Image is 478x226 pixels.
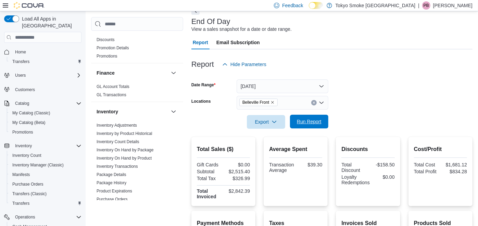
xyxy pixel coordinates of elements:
[97,172,126,177] span: Package Details
[7,179,84,189] button: Purchase Orders
[271,100,275,104] button: Remove Belleville Front from selection in this group
[12,172,30,177] span: Manifests
[10,118,81,127] span: My Catalog (Beta)
[418,1,419,10] p: |
[341,145,394,153] h2: Discounts
[97,70,115,76] h3: Finance
[10,161,81,169] span: Inventory Manager (Classic)
[197,188,216,199] strong: Total Invoiced
[414,169,439,174] div: Total Profit
[10,180,46,188] a: Purchase Orders
[242,99,269,106] span: Belleville Front
[12,86,38,94] a: Customers
[424,1,429,10] span: PB
[10,199,32,208] a: Transfers
[225,176,250,181] div: $326.99
[91,121,183,223] div: Inventory
[10,118,48,127] a: My Catalog (Beta)
[10,109,53,117] a: My Catalog (Classic)
[97,54,117,59] a: Promotions
[191,17,230,26] h3: End Of Day
[97,37,115,42] a: Discounts
[191,60,214,68] h3: Report
[282,2,303,9] span: Feedback
[97,123,137,128] a: Inventory Adjustments
[269,162,294,173] div: Transaction Average
[12,85,81,93] span: Customers
[197,176,222,181] div: Total Tax
[97,92,126,98] span: GL Transactions
[19,15,81,29] span: Load All Apps in [GEOGRAPHIC_DATA]
[12,142,35,150] button: Inventory
[97,197,128,202] a: Purchase Orders
[7,108,84,118] button: My Catalog (Classic)
[10,58,81,66] span: Transfers
[12,153,41,158] span: Inventory Count
[197,145,250,153] h2: Total Sales ($)
[10,58,32,66] a: Transfers
[97,139,139,144] a: Inventory Count Details
[97,53,117,59] span: Promotions
[414,145,467,153] h2: Cost/Profit
[7,127,84,137] button: Promotions
[15,214,35,220] span: Operations
[12,71,28,79] button: Users
[7,57,84,66] button: Transfers
[15,101,29,106] span: Catalog
[12,181,43,187] span: Purchase Orders
[191,82,216,88] label: Date Range
[197,162,222,167] div: Gift Cards
[97,84,129,89] a: GL Account Totals
[12,213,81,221] span: Operations
[225,162,250,167] div: $0.00
[10,109,81,117] span: My Catalog (Classic)
[97,139,139,145] span: Inventory Count Details
[309,2,323,9] input: Dark Mode
[97,164,138,169] span: Inventory Transactions
[12,48,81,56] span: Home
[15,143,32,149] span: Inventory
[10,180,81,188] span: Purchase Orders
[369,162,395,167] div: -$158.50
[12,129,33,135] span: Promotions
[442,169,467,174] div: $834.28
[15,87,35,92] span: Customers
[12,142,81,150] span: Inventory
[12,162,64,168] span: Inventory Manager (Classic)
[10,190,81,198] span: Transfers (Classic)
[414,162,439,167] div: Total Cost
[1,47,84,57] button: Home
[7,189,84,199] button: Transfers (Classic)
[14,2,45,9] img: Cova
[10,171,81,179] span: Manifests
[12,71,81,79] span: Users
[191,99,211,104] label: Locations
[91,36,183,63] div: Discounts & Promotions
[191,26,292,33] div: View a sales snapshot for a date or date range.
[12,110,50,116] span: My Catalog (Classic)
[15,49,26,55] span: Home
[12,59,29,64] span: Transfers
[422,1,430,10] div: Parker Bateman
[97,131,152,136] a: Inventory by Product Historical
[97,108,118,115] h3: Inventory
[251,115,281,129] span: Export
[97,108,168,115] button: Inventory
[97,92,126,97] a: GL Transactions
[433,1,473,10] p: [PERSON_NAME]
[197,169,222,174] div: Subtotal
[219,58,269,71] button: Hide Parameters
[193,36,208,49] span: Report
[97,148,154,152] a: Inventory On Hand by Package
[169,69,178,77] button: Finance
[97,189,132,193] a: Product Expirations
[97,155,152,161] span: Inventory On Hand by Product
[1,141,84,151] button: Inventory
[97,70,168,76] button: Finance
[7,160,84,170] button: Inventory Manager (Classic)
